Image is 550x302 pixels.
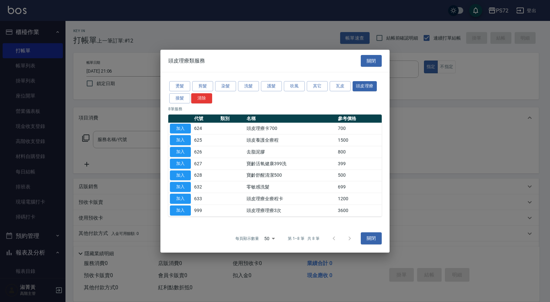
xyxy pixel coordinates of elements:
td: 633 [192,193,219,204]
button: 加入 [170,147,191,157]
button: 吹風 [284,81,305,91]
th: 類別 [219,114,245,123]
button: 加入 [170,205,191,216]
button: 關閉 [361,55,382,67]
button: 清除 [191,93,212,103]
td: 632 [192,181,219,193]
button: 頭皮理療 [353,81,377,91]
button: 接髮 [169,93,190,103]
td: 頭皮理療理療3次 [245,204,336,216]
td: 627 [192,158,219,169]
td: 500 [336,169,382,181]
div: 50 [262,229,277,247]
th: 參考價格 [336,114,382,123]
td: 628 [192,169,219,181]
button: 護髮 [261,81,282,91]
button: 洗髮 [238,81,259,91]
button: 加入 [170,135,191,145]
th: 代號 [192,114,219,123]
td: 399 [336,158,382,169]
td: 去脂泥膠 [245,146,336,158]
td: 頭皮理療全療程卡 [245,193,336,204]
td: 零敏感洗髮 [245,181,336,193]
td: 寶齡舒醒清潔500 [245,169,336,181]
p: 8 筆服務 [168,106,382,112]
button: 瓦皮 [330,81,351,91]
td: 1200 [336,193,382,204]
button: 加入 [170,159,191,169]
p: 第 1–8 筆 共 8 筆 [288,236,320,241]
td: 3600 [336,204,382,216]
td: 寶齡活氧健康399洗 [245,158,336,169]
td: 800 [336,146,382,158]
button: 剪髮 [192,81,213,91]
button: 燙髮 [169,81,190,91]
button: 加入 [170,170,191,180]
td: 頭皮理療卡700 [245,123,336,134]
span: 頭皮理療類服務 [168,58,205,64]
td: 625 [192,134,219,146]
td: 626 [192,146,219,158]
td: 700 [336,123,382,134]
td: 1500 [336,134,382,146]
th: 名稱 [245,114,336,123]
td: 999 [192,204,219,216]
td: 624 [192,123,219,134]
button: 加入 [170,194,191,204]
td: 頭皮養護全療程 [245,134,336,146]
button: 染髮 [215,81,236,91]
button: 其它 [307,81,328,91]
td: 699 [336,181,382,193]
button: 加入 [170,182,191,192]
button: 加入 [170,123,191,133]
p: 每頁顯示數量 [235,236,259,241]
button: 關閉 [361,232,382,244]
